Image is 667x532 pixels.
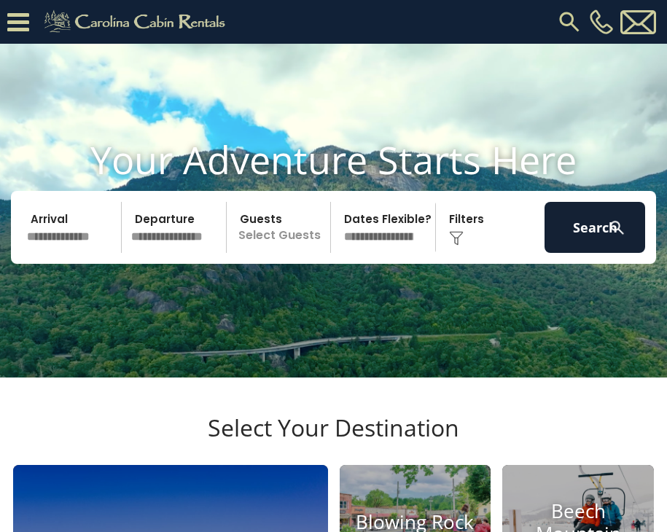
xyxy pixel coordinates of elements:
img: Khaki-logo.png [36,7,238,36]
img: search-regular.svg [556,9,582,35]
p: Select Guests [231,202,330,253]
img: search-regular-white.png [608,219,626,237]
button: Search [545,202,644,253]
h3: Select Your Destination [11,414,656,465]
h1: Your Adventure Starts Here [11,137,656,182]
a: [PHONE_NUMBER] [586,9,617,34]
img: filter--v1.png [449,231,464,246]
